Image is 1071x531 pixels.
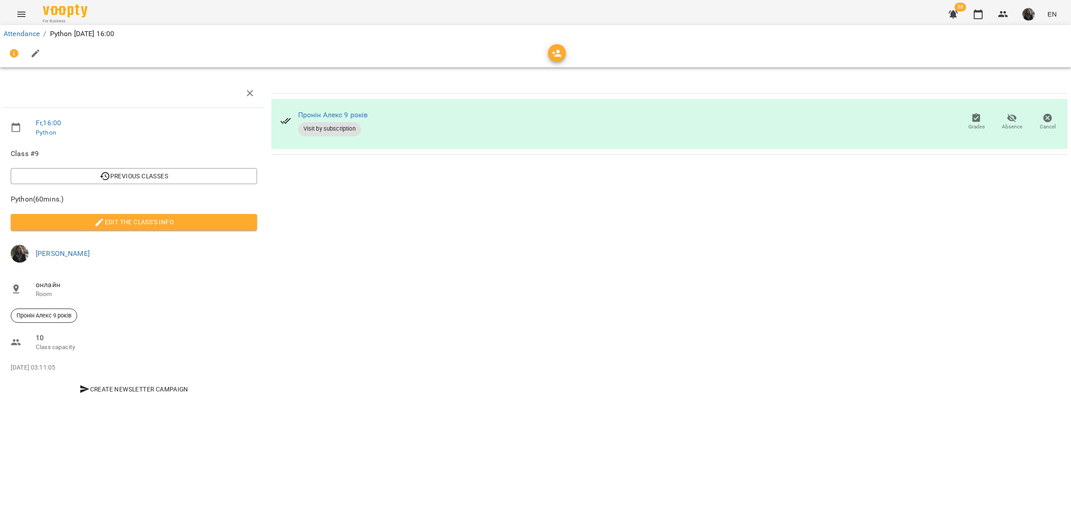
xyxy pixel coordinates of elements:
[1002,123,1022,131] span: Absence
[11,245,29,263] img: 33f9a82ed513007d0552af73e02aac8a.jpg
[11,214,257,230] button: Edit the class's Info
[43,18,87,24] span: For Business
[1044,6,1060,22] button: EN
[4,29,1067,39] nav: breadcrumb
[36,343,257,352] p: Class capacity
[11,4,32,25] button: Menu
[36,280,257,290] span: онлайн
[1030,110,1066,135] button: Cancel
[955,3,966,12] span: 38
[43,4,87,17] img: Voopty Logo
[959,110,994,135] button: Grades
[43,29,46,39] li: /
[11,312,77,320] span: Пронін Алекс 9 років
[14,384,253,395] span: Create Newsletter Campaign
[994,110,1030,135] button: Absence
[11,309,77,323] div: Пронін Алекс 9 років
[4,29,40,38] a: Attendance
[11,363,257,372] p: [DATE] 03:11:05
[11,194,257,205] span: Python ( 60 mins. )
[18,171,250,181] span: Previous Classes
[11,381,257,397] button: Create Newsletter Campaign
[36,249,90,258] a: [PERSON_NAME]
[298,111,368,119] a: Пронін Алекс 9 років
[11,168,257,184] button: Previous Classes
[968,123,985,131] span: Grades
[18,217,250,227] span: Edit the class's Info
[36,129,56,136] a: Python
[298,125,361,133] span: Visit by subscription
[36,333,257,343] span: 10
[50,29,115,39] p: Python [DATE] 16:00
[1022,8,1035,21] img: 33f9a82ed513007d0552af73e02aac8a.jpg
[11,148,257,159] span: Class #9
[36,290,257,299] p: Room
[1047,9,1057,19] span: EN
[1040,123,1056,131] span: Cancel
[36,119,61,127] a: Fr , 16:00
